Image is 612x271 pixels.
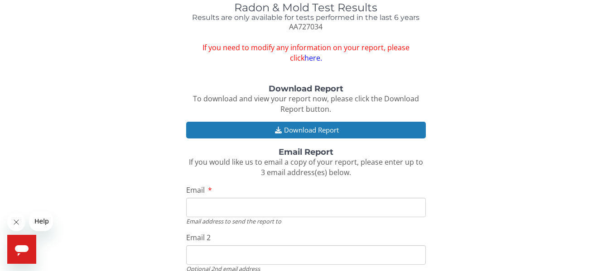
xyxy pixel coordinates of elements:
button: Download Report [186,122,425,138]
h1: Radon & Mold Test Results [186,2,425,14]
iframe: Close message [7,213,25,231]
span: To download and view your report now, please click the Download Report button. [193,94,419,114]
iframe: Button to launch messaging window [7,235,36,264]
span: If you would like us to email a copy of your report, please enter up to 3 email address(es) below. [189,157,423,177]
span: Email [186,185,205,195]
h4: Results are only available for tests performed in the last 6 years [186,14,425,22]
strong: Download Report [269,84,343,94]
span: If you need to modify any information on your report, please click [186,43,425,63]
span: Email 2 [186,233,211,242]
div: Email address to send the report to [186,217,425,225]
strong: Email Report [279,147,333,157]
span: AA727034 [289,22,323,32]
iframe: Message from company [29,211,53,231]
a: here. [304,53,322,63]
